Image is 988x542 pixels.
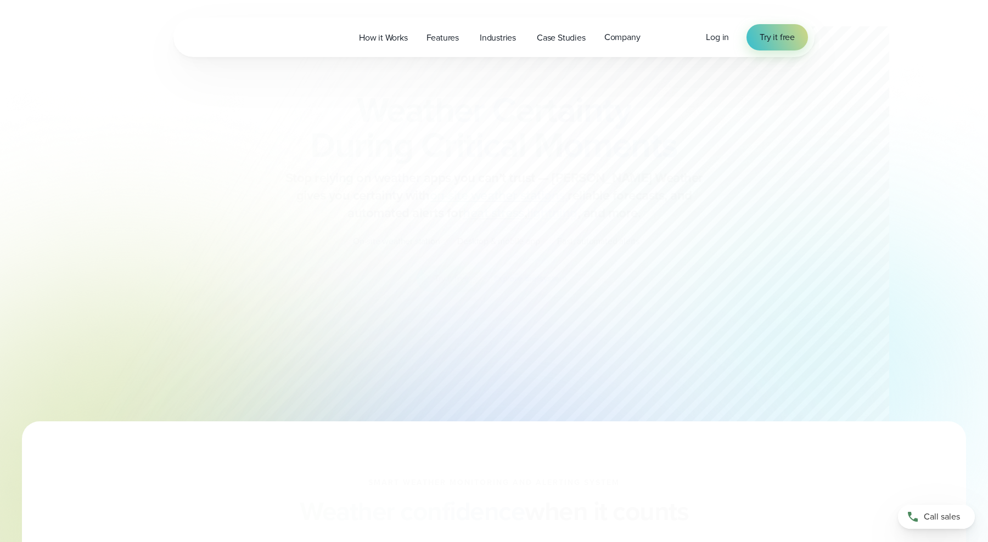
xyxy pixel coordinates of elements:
span: Log in [706,31,729,43]
span: Company [604,31,641,44]
span: How it Works [359,31,408,44]
a: Try it free [746,24,808,50]
a: Case Studies [527,26,595,49]
span: Industries [480,31,516,44]
span: Features [426,31,459,44]
a: Call sales [898,505,975,529]
span: Call sales [924,510,960,523]
a: Log in [706,31,729,44]
span: Case Studies [537,31,586,44]
span: Try it free [760,31,795,44]
a: How it Works [350,26,417,49]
